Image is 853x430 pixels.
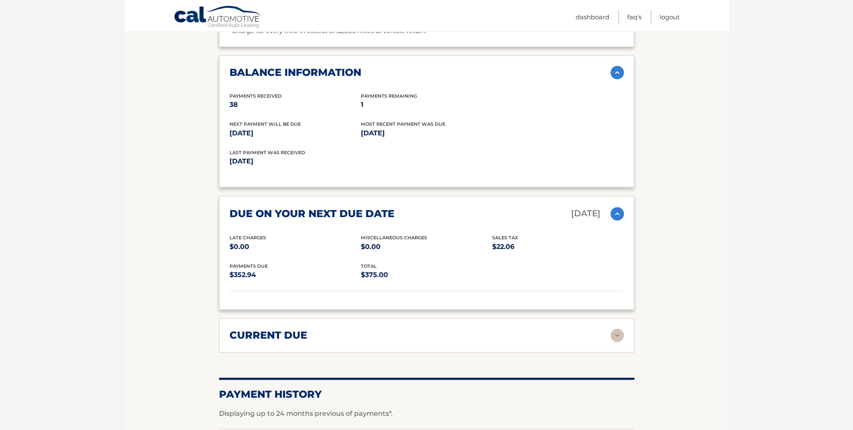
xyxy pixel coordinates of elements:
p: 38 [230,99,361,111]
img: accordion-active.svg [610,66,624,79]
span: Payments Due [230,263,268,269]
span: Last Payment was received [230,150,305,155]
p: [DATE] [230,127,361,139]
span: total [361,263,377,269]
a: Dashboard [576,10,609,24]
span: Sales Tax [492,235,518,241]
p: $22.06 [492,241,623,253]
span: Next Payment will be due [230,121,301,127]
span: Payments Received [230,93,282,99]
span: Most Recent Payment Was Due [361,121,445,127]
img: accordion-active.svg [610,207,624,220]
h2: current due [230,329,307,342]
span: Payments Remaining [361,93,417,99]
a: Cal Automotive [174,5,262,30]
p: Displaying up to 24 months previous of payments*. [219,409,634,419]
p: $375.00 [361,269,492,281]
p: 1 [361,99,492,111]
span: Late Charges [230,235,266,241]
span: Miscellaneous Charges [361,235,427,241]
p: [DATE] [571,206,600,221]
p: $0.00 [230,241,361,253]
h2: Payment History [219,388,634,401]
p: [DATE] [230,155,427,167]
p: $0.00 [361,241,492,253]
p: [DATE] [361,127,492,139]
img: accordion-rest.svg [610,329,624,342]
h2: balance information [230,66,361,79]
a: FAQ's [627,10,642,24]
span: *Charge for every mile in excess of 32,606 miles at vehicle return [230,27,426,35]
h2: due on your next due date [230,207,394,220]
p: $352.94 [230,269,361,281]
a: Logout [660,10,680,24]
